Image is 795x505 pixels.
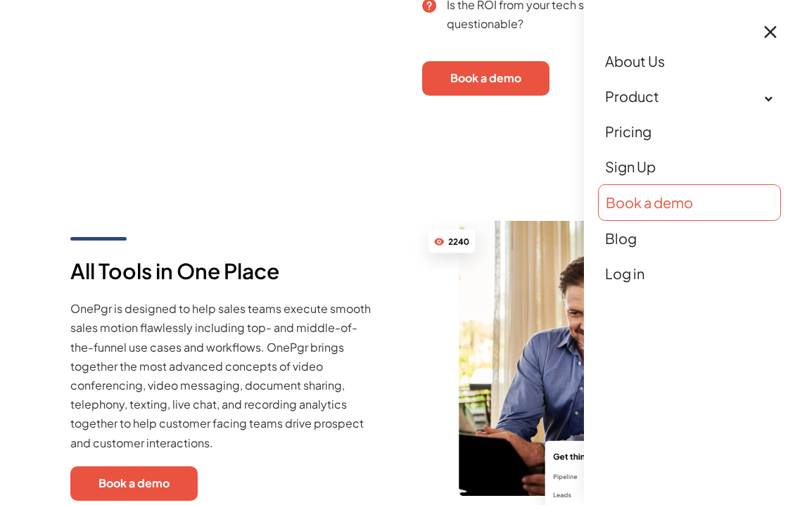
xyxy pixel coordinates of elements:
[70,299,373,452] p: OnePgr is designed to help sales teams execute smooth sales motion flawlessly including top- and ...
[598,114,781,149] a: Pricing
[598,79,781,114] a: Product
[70,257,373,299] h2: All Tools in One Place
[598,221,781,256] a: Blog
[598,184,781,221] a: Book a demo
[598,149,781,184] a: Sign Up
[598,256,781,291] a: Log in
[70,466,198,501] a: Book a demo
[598,44,781,79] a: About Us
[422,61,549,96] a: Book a demo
